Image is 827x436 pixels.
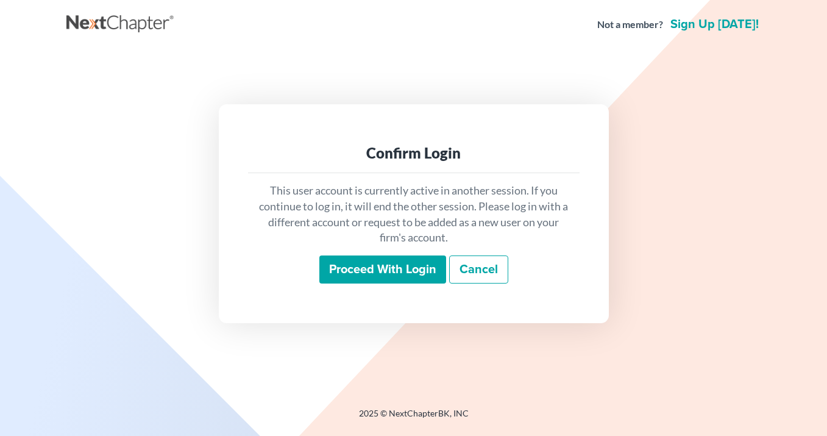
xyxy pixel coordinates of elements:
[597,18,663,32] strong: Not a member?
[319,256,446,284] input: Proceed with login
[66,407,761,429] div: 2025 © NextChapterBK, INC
[449,256,508,284] a: Cancel
[258,183,570,246] p: This user account is currently active in another session. If you continue to log in, it will end ...
[258,143,570,163] div: Confirm Login
[668,18,761,30] a: Sign up [DATE]!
